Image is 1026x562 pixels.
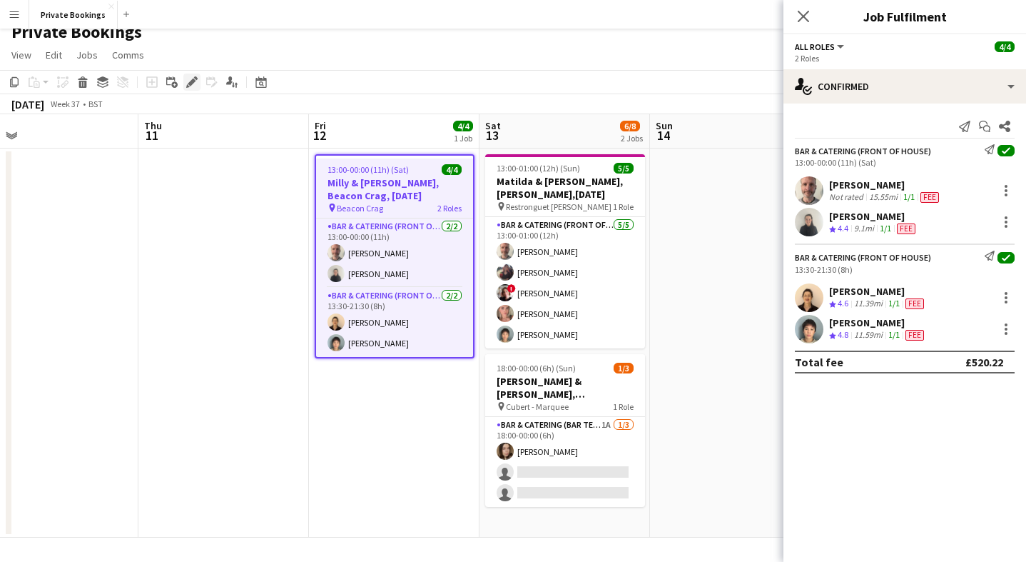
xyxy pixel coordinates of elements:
app-job-card: 13:00-00:00 (11h) (Sat)4/4Milly & [PERSON_NAME], Beacon Crag, [DATE] Beacon Crag2 RolesBar & Cate... [315,154,474,358]
span: 4.6 [838,298,848,308]
div: Total fee [795,355,843,369]
div: [PERSON_NAME] [829,316,927,329]
div: Not rated [829,191,866,203]
div: 15.55mi [866,191,900,203]
span: 14 [654,127,673,144]
h3: Milly & [PERSON_NAME], Beacon Crag, [DATE] [316,176,473,202]
h3: Job Fulfilment [783,7,1026,26]
span: Week 37 [47,99,83,109]
div: BST [88,99,103,109]
app-skills-label: 1/1 [903,191,915,202]
div: 13:30-21:30 (8h) [795,264,1015,275]
app-job-card: 18:00-00:00 (6h) (Sun)1/3[PERSON_NAME] & [PERSON_NAME], [PERSON_NAME], [DATE] Cubert - Marquee1 R... [485,354,645,507]
div: Crew has different fees then in role [903,298,927,310]
span: 2 Roles [437,203,462,214]
a: Comms [106,46,150,64]
app-job-card: 13:00-01:00 (12h) (Sun)5/5Matilda & [PERSON_NAME], [PERSON_NAME],[DATE] Restronguet [PERSON_NAME]... [485,154,645,348]
span: Restronguet [PERSON_NAME] [506,201,611,212]
app-skills-label: 1/1 [880,223,891,234]
div: 11.59mi [851,329,885,341]
app-skills-label: 1/1 [888,329,900,340]
span: 1/3 [614,363,634,373]
div: [PERSON_NAME] [829,210,918,223]
span: Sat [485,119,501,132]
span: 4/4 [995,41,1015,52]
a: Edit [40,46,68,64]
div: 1 Job [454,133,472,144]
button: All roles [795,41,846,52]
div: Crew has different fees then in role [918,191,942,203]
div: Bar & Catering (Front of House) [795,146,931,156]
span: 13:00-01:00 (12h) (Sun) [497,163,580,174]
span: Thu [144,119,162,132]
span: View [11,49,31,61]
span: All roles [795,41,835,52]
span: Fee [920,192,939,203]
div: Crew has different fees then in role [903,329,927,341]
button: Private Bookings [29,1,118,29]
span: 5/5 [614,163,634,174]
div: 2 Jobs [621,133,643,144]
app-card-role: Bar & Catering (Front of House)2/213:00-00:00 (11h)[PERSON_NAME][PERSON_NAME] [316,219,473,288]
div: £520.22 [965,355,1003,369]
a: View [6,46,37,64]
div: [PERSON_NAME] [829,285,927,298]
span: ! [507,284,516,293]
span: 4.4 [838,223,848,234]
span: Fri [315,119,326,132]
span: Sun [656,119,673,132]
span: Jobs [76,49,98,61]
span: Fee [905,298,924,309]
h3: Matilda & [PERSON_NAME], [PERSON_NAME],[DATE] [485,175,645,201]
span: Fee [897,224,915,234]
span: 6/8 [620,121,640,131]
span: 1 Role [613,401,634,412]
span: Comms [112,49,144,61]
span: Fee [905,330,924,341]
span: 13 [483,127,501,144]
span: 12 [313,127,326,144]
span: 4/4 [453,121,473,131]
span: Cubert - Marquee [506,401,569,412]
app-skills-label: 1/1 [888,298,900,308]
div: 11.39mi [851,298,885,310]
span: 13:00-00:00 (11h) (Sat) [327,164,409,175]
span: Beacon Crag [337,203,383,214]
span: 11 [142,127,162,144]
div: Crew has different fees then in role [894,223,918,235]
div: Bar & Catering (Front of House) [795,252,931,263]
div: 13:00-00:00 (11h) (Sat) [795,157,1015,168]
span: Edit [46,49,62,61]
div: [DATE] [11,97,44,111]
div: [PERSON_NAME] [829,179,942,191]
span: 4/4 [442,164,462,175]
div: 9.1mi [851,223,877,235]
div: Confirmed [783,69,1026,104]
span: 4.8 [838,329,848,340]
span: 1 Role [613,201,634,212]
span: 18:00-00:00 (6h) (Sun) [497,363,576,373]
app-card-role: Bar & Catering (Bar Tender)1A1/318:00-00:00 (6h)[PERSON_NAME] [485,417,645,507]
app-card-role: Bar & Catering (Front of House)2/213:30-21:30 (8h)[PERSON_NAME][PERSON_NAME] [316,288,473,357]
a: Jobs [71,46,103,64]
div: 2 Roles [795,53,1015,64]
h1: Private Bookings [11,21,142,43]
app-card-role: Bar & Catering (Front of House)5/513:00-01:00 (12h)[PERSON_NAME][PERSON_NAME]![PERSON_NAME][PERSO... [485,217,645,348]
h3: [PERSON_NAME] & [PERSON_NAME], [PERSON_NAME], [DATE] [485,375,645,401]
